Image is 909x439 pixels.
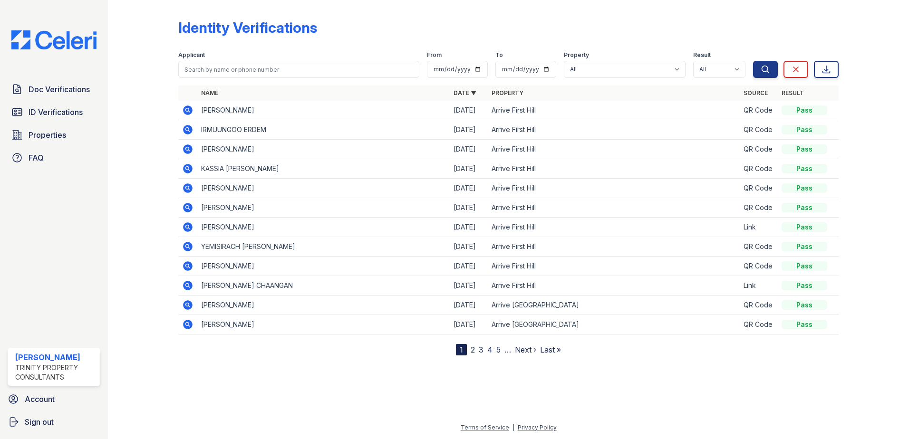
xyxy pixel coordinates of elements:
div: Pass [782,281,827,290]
td: [PERSON_NAME] [197,179,450,198]
td: Arrive First Hill [488,237,740,257]
td: [PERSON_NAME] CHAANGAN [197,276,450,296]
span: Sign out [25,416,54,428]
label: From [427,51,442,59]
td: Arrive First Hill [488,276,740,296]
div: 1 [456,344,467,355]
span: FAQ [29,152,44,163]
td: Arrive First Hill [488,101,740,120]
a: Next › [515,345,536,354]
a: 3 [479,345,484,354]
div: Pass [782,164,827,173]
a: Property [492,89,523,96]
div: Pass [782,125,827,134]
td: Arrive [GEOGRAPHIC_DATA] [488,315,740,334]
div: Pass [782,105,827,115]
td: [DATE] [450,120,488,140]
div: Identity Verifications [178,19,317,36]
td: Arrive First Hill [488,218,740,237]
td: IRMUUNGOO ERDEM [197,120,450,140]
td: QR Code [740,315,778,334]
span: … [504,344,511,355]
td: Arrive First Hill [488,257,740,276]
a: Name [201,89,218,96]
a: Account [4,390,104,409]
div: Pass [782,300,827,310]
div: Pass [782,144,827,154]
a: Sign out [4,412,104,431]
div: Pass [782,242,827,251]
td: [PERSON_NAME] [197,315,450,334]
td: Arrive First Hill [488,179,740,198]
td: QR Code [740,101,778,120]
div: Pass [782,261,827,271]
img: CE_Logo_Blue-a8612792a0a2168367f1c8372b55b34899dd931a85d93a1a3d3e32e68fde9ad4.png [4,30,104,49]
a: 4 [487,345,493,354]
label: Applicant [178,51,205,59]
span: Account [25,393,55,405]
div: [PERSON_NAME] [15,352,97,363]
a: Doc Verifications [8,80,100,99]
td: [PERSON_NAME] [197,140,450,159]
td: [DATE] [450,257,488,276]
a: Properties [8,125,100,144]
td: [DATE] [450,179,488,198]
td: QR Code [740,237,778,257]
td: QR Code [740,120,778,140]
a: Date ▼ [454,89,476,96]
a: Privacy Policy [518,424,557,431]
td: [DATE] [450,276,488,296]
td: [DATE] [450,140,488,159]
td: [DATE] [450,101,488,120]
td: [PERSON_NAME] [197,218,450,237]
td: [DATE] [450,315,488,334]
td: Arrive First Hill [488,159,740,179]
a: Terms of Service [461,424,509,431]
span: Properties [29,129,66,141]
div: Pass [782,203,827,212]
td: QR Code [740,257,778,276]
a: ID Verifications [8,103,100,122]
td: [DATE] [450,198,488,218]
td: QR Code [740,179,778,198]
td: QR Code [740,198,778,218]
span: Doc Verifications [29,84,90,95]
td: [DATE] [450,296,488,315]
td: Arrive First Hill [488,140,740,159]
td: [DATE] [450,218,488,237]
td: Link [740,276,778,296]
span: ID Verifications [29,106,83,118]
td: QR Code [740,296,778,315]
a: Last » [540,345,561,354]
a: Source [744,89,768,96]
div: Pass [782,222,827,232]
td: Link [740,218,778,237]
a: Result [782,89,804,96]
label: To [495,51,503,59]
td: [PERSON_NAME] [197,198,450,218]
td: [PERSON_NAME] [197,101,450,120]
td: [DATE] [450,159,488,179]
a: 5 [496,345,501,354]
a: 2 [471,345,475,354]
div: Pass [782,183,827,193]
td: KASSIA [PERSON_NAME] [197,159,450,179]
td: [PERSON_NAME] [197,257,450,276]
label: Result [693,51,711,59]
a: FAQ [8,148,100,167]
input: Search by name or phone number [178,61,419,78]
td: [PERSON_NAME] [197,296,450,315]
div: Pass [782,320,827,329]
td: [DATE] [450,237,488,257]
td: QR Code [740,140,778,159]
td: Arrive [GEOGRAPHIC_DATA] [488,296,740,315]
div: | [513,424,514,431]
td: Arrive First Hill [488,120,740,140]
div: Trinity Property Consultants [15,363,97,382]
td: QR Code [740,159,778,179]
td: YEMISIRACH [PERSON_NAME] [197,237,450,257]
label: Property [564,51,589,59]
td: Arrive First Hill [488,198,740,218]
